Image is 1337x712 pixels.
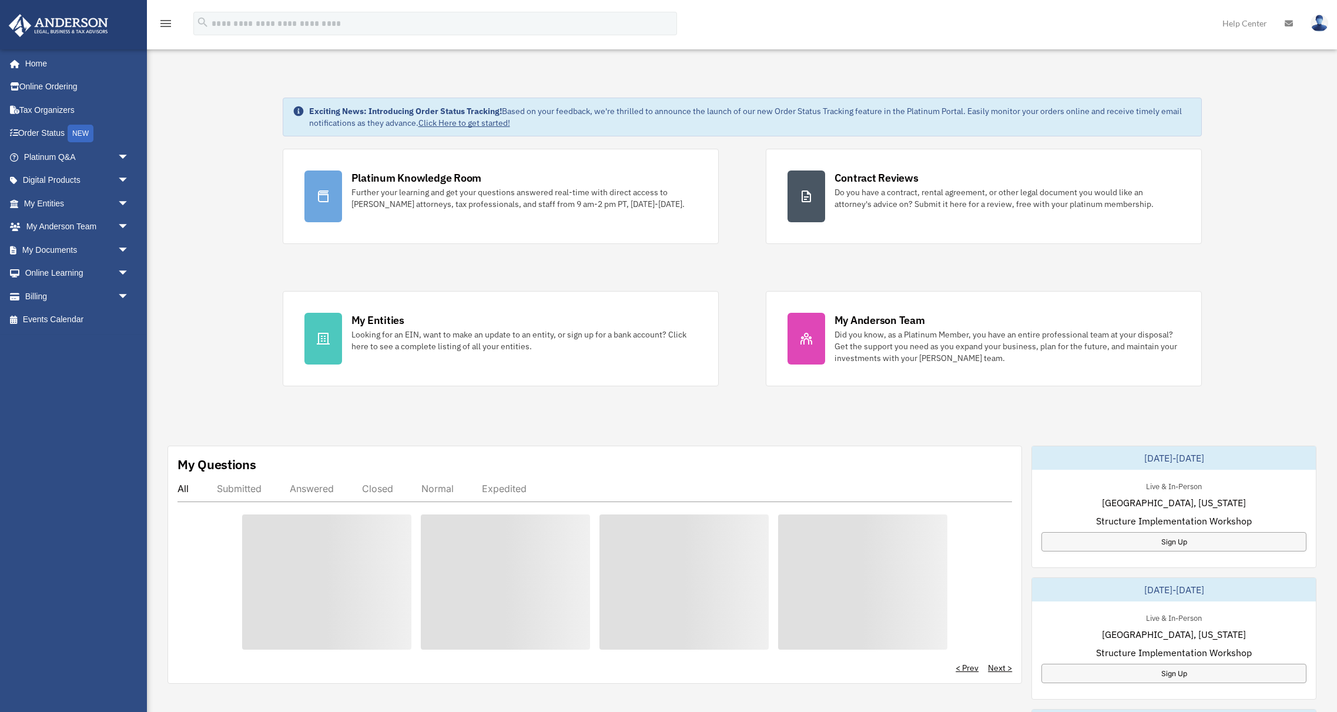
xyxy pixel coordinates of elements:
[8,308,147,332] a: Events Calendar
[118,145,141,169] span: arrow_drop_down
[159,21,173,31] a: menu
[290,483,334,494] div: Answered
[118,238,141,262] span: arrow_drop_down
[5,14,112,37] img: Anderson Advisors Platinum Portal
[8,169,147,192] a: Digital Productsarrow_drop_down
[8,238,147,262] a: My Documentsarrow_drop_down
[8,98,147,122] a: Tax Organizers
[8,122,147,146] a: Order StatusNEW
[835,186,1180,210] div: Do you have a contract, rental agreement, or other legal document you would like an attorney's ad...
[118,192,141,216] span: arrow_drop_down
[835,313,925,327] div: My Anderson Team
[1137,611,1211,623] div: Live & In-Person
[1032,578,1316,601] div: [DATE]-[DATE]
[8,145,147,169] a: Platinum Q&Aarrow_drop_down
[196,16,209,29] i: search
[309,106,502,116] strong: Exciting News: Introducing Order Status Tracking!
[482,483,527,494] div: Expedited
[159,16,173,31] i: menu
[217,483,262,494] div: Submitted
[118,285,141,309] span: arrow_drop_down
[362,483,393,494] div: Closed
[118,169,141,193] span: arrow_drop_down
[177,456,256,473] div: My Questions
[418,118,510,128] a: Click Here to get started!
[8,262,147,285] a: Online Learningarrow_drop_down
[956,662,979,674] a: < Prev
[118,262,141,286] span: arrow_drop_down
[1096,514,1252,528] span: Structure Implementation Workshop
[177,483,189,494] div: All
[766,149,1202,244] a: Contract Reviews Do you have a contract, rental agreement, or other legal document you would like...
[1032,446,1316,470] div: [DATE]-[DATE]
[283,291,719,386] a: My Entities Looking for an EIN, want to make an update to an entity, or sign up for a bank accoun...
[8,192,147,215] a: My Entitiesarrow_drop_down
[1096,646,1252,660] span: Structure Implementation Workshop
[8,215,147,239] a: My Anderson Teamarrow_drop_down
[8,75,147,99] a: Online Ordering
[68,125,93,142] div: NEW
[1311,15,1328,32] img: User Pic
[1041,532,1306,551] a: Sign Up
[8,285,147,308] a: Billingarrow_drop_down
[1102,627,1246,641] span: [GEOGRAPHIC_DATA], [US_STATE]
[1137,479,1211,492] div: Live & In-Person
[835,329,1180,364] div: Did you know, as a Platinum Member, you have an entire professional team at your disposal? Get th...
[351,329,697,352] div: Looking for an EIN, want to make an update to an entity, or sign up for a bank account? Click her...
[8,52,141,75] a: Home
[283,149,719,244] a: Platinum Knowledge Room Further your learning and get your questions answered real-time with dire...
[835,171,919,185] div: Contract Reviews
[766,291,1202,386] a: My Anderson Team Did you know, as a Platinum Member, you have an entire professional team at your...
[988,662,1012,674] a: Next >
[421,483,454,494] div: Normal
[351,186,697,210] div: Further your learning and get your questions answered real-time with direct access to [PERSON_NAM...
[1102,496,1246,510] span: [GEOGRAPHIC_DATA], [US_STATE]
[118,215,141,239] span: arrow_drop_down
[351,171,482,185] div: Platinum Knowledge Room
[351,313,404,327] div: My Entities
[1041,664,1306,683] a: Sign Up
[309,105,1192,129] div: Based on your feedback, we're thrilled to announce the launch of our new Order Status Tracking fe...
